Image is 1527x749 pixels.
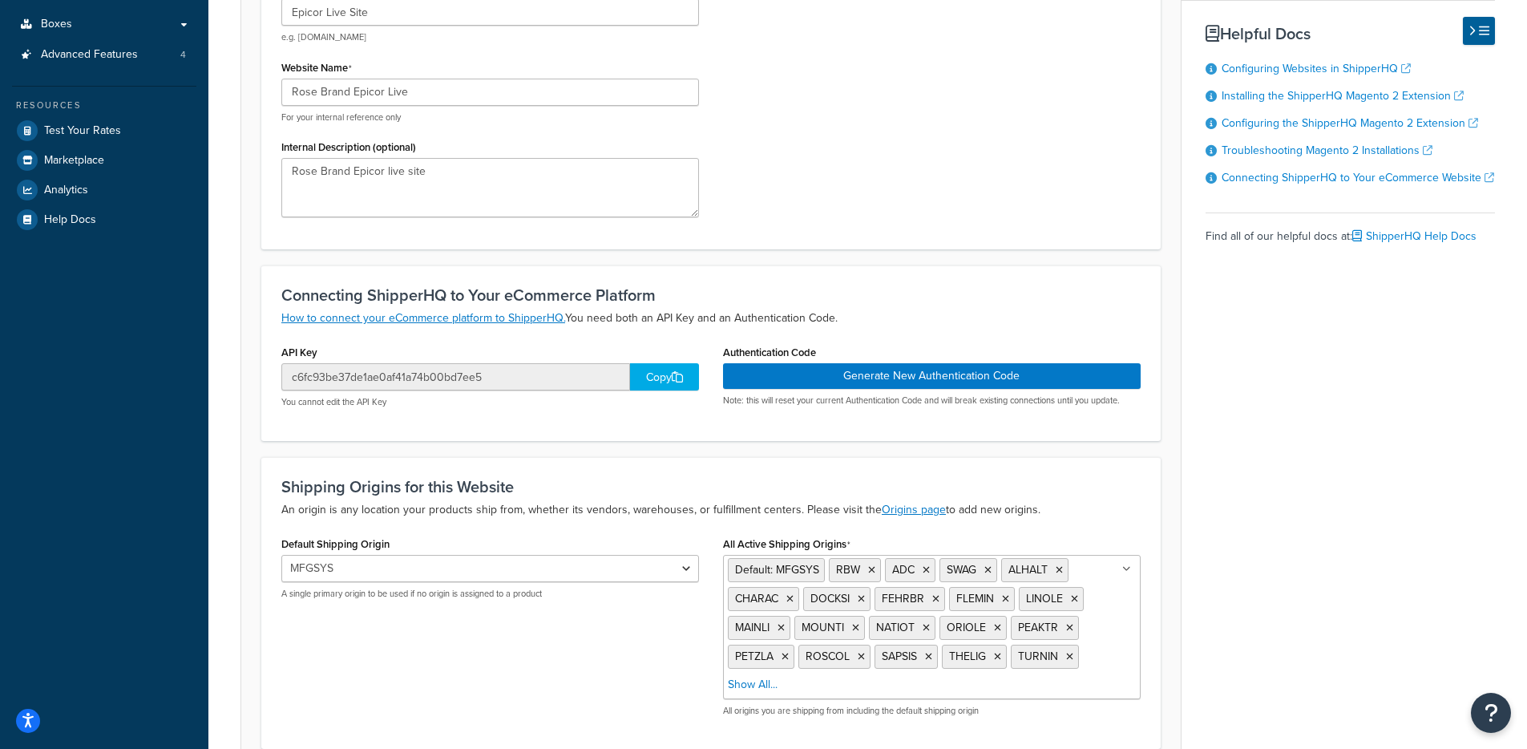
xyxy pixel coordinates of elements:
[281,111,699,123] p: For your internal reference only
[281,286,1141,304] h3: Connecting ShipperHQ to Your eCommerce Platform
[1222,60,1411,77] a: Configuring Websites in ShipperHQ
[281,538,390,550] label: Default Shipping Origin
[281,478,1141,496] h3: Shipping Origins for this Website
[1206,25,1495,43] h3: Helpful Docs
[735,590,778,607] span: CHARAC
[1222,87,1464,104] a: Installing the ShipperHQ Magento 2 Extension
[1026,590,1063,607] span: LINOLE
[12,116,196,145] a: Test Your Rates
[281,141,416,153] label: Internal Description (optional)
[12,40,196,70] a: Advanced Features4
[882,501,946,518] a: Origins page
[723,538,850,551] label: All Active Shipping Origins
[281,158,699,217] textarea: Rose Brand Epicor live site
[1463,17,1495,45] button: Hide Help Docs
[281,310,565,326] a: How to connect your eCommerce platform to ShipperHQ.
[947,619,986,636] span: ORIOLE
[281,500,1141,520] p: An origin is any location your products ship from, whether its vendors, warehouses, or fulfillmen...
[1222,169,1494,186] a: Connecting ShipperHQ to Your eCommerce Website
[876,619,915,636] span: NATIOT
[723,395,1141,407] p: Note: this will reset your current Authentication Code and will break existing connections until ...
[281,309,1141,328] p: You need both an API Key and an Authentication Code.
[728,677,778,693] a: Show All...
[947,561,976,578] span: SWAG
[1352,228,1477,245] a: ShipperHQ Help Docs
[44,184,88,197] span: Analytics
[810,590,850,607] span: DOCKSI
[806,648,850,665] span: ROSCOL
[1222,142,1432,159] a: Troubleshooting Magento 2 Installations
[892,561,915,578] span: ADC
[723,363,1141,389] button: Generate New Authentication Code
[44,154,104,168] span: Marketplace
[723,705,1141,717] p: All origins you are shipping from including the default shipping origin
[41,18,72,31] span: Boxes
[723,346,816,358] label: Authentication Code
[12,10,196,39] a: Boxes
[180,48,186,62] span: 4
[44,124,121,138] span: Test Your Rates
[12,176,196,204] a: Analytics
[1018,648,1058,665] span: TURNIN
[12,40,196,70] li: Advanced Features
[949,648,986,665] span: THELIG
[735,648,774,665] span: PETZLA
[281,588,699,600] p: A single primary origin to be used if no origin is assigned to a product
[1008,561,1048,578] span: ALHALT
[281,346,317,358] label: API Key
[281,31,699,43] p: e.g. [DOMAIN_NAME]
[12,205,196,234] a: Help Docs
[956,590,994,607] span: FLEMIN
[1471,693,1511,733] button: Open Resource Center
[281,62,352,75] label: Website Name
[882,648,917,665] span: SAPSIS
[802,619,844,636] span: MOUNTI
[882,590,924,607] span: FEHRBR
[735,561,819,578] span: Default: MFGSYS
[12,146,196,175] a: Marketplace
[735,619,770,636] span: MAINLI
[836,561,860,578] span: RBW
[1206,213,1495,248] div: Find all of our helpful docs at:
[12,99,196,112] div: Resources
[1222,115,1478,132] a: Configuring the ShipperHQ Magento 2 Extension
[44,213,96,227] span: Help Docs
[1018,619,1058,636] span: PEAKTR
[281,396,699,408] p: You cannot edit the API Key
[41,48,138,62] span: Advanced Features
[630,363,699,391] div: Copy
